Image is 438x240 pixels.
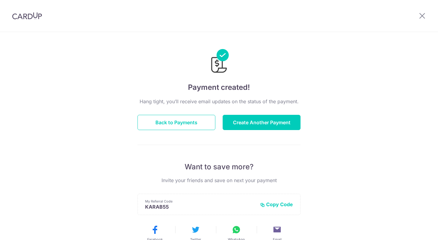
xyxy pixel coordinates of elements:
[137,115,215,130] button: Back to Payments
[260,201,293,207] button: Copy Code
[12,12,42,19] img: CardUp
[145,199,255,204] p: My Referral Code
[223,115,301,130] button: Create Another Payment
[209,49,229,75] img: Payments
[137,98,301,105] p: Hang tight, you’ll receive email updates on the status of the payment.
[145,204,255,210] p: KARAB55
[137,177,301,184] p: Invite your friends and save on next your payment
[137,162,301,172] p: Want to save more?
[137,82,301,93] h4: Payment created!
